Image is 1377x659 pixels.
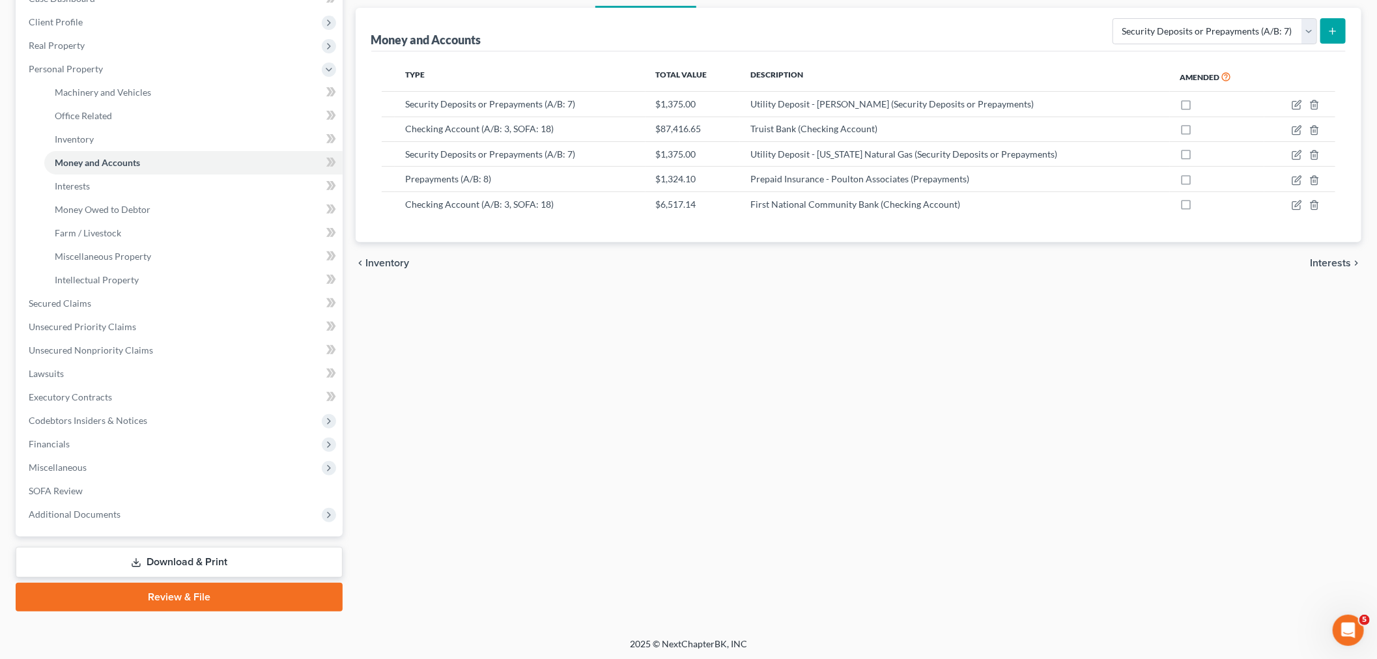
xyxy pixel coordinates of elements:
[29,462,87,473] span: Miscellaneous
[29,63,103,74] span: Personal Property
[44,151,343,175] a: Money and Accounts
[44,268,343,292] a: Intellectual Property
[16,547,343,578] a: Download & Print
[55,157,140,168] span: Money and Accounts
[29,40,85,51] span: Real Property
[750,123,877,134] span: Truist Bank (Checking Account)
[44,81,343,104] a: Machinery and Vehicles
[29,391,112,402] span: Executory Contracts
[55,180,90,191] span: Interests
[29,415,147,426] span: Codebtors Insiders & Notices
[750,199,960,210] span: First National Community Bank (Checking Account)
[405,70,425,79] span: Type
[44,245,343,268] a: Miscellaneous Property
[656,123,702,134] span: $87,416.65
[16,583,343,611] a: Review & File
[1310,258,1351,268] span: Interests
[44,221,343,245] a: Farm / Livestock
[405,98,575,109] span: Security Deposits or Prepayments (A/B: 7)
[18,386,343,409] a: Executory Contracts
[750,173,969,184] span: Prepaid Insurance - Poulton Associates (Prepayments)
[55,274,139,285] span: Intellectual Property
[371,32,481,48] div: Money and Accounts
[29,321,136,332] span: Unsecured Priority Claims
[44,104,343,128] a: Office Related
[55,87,151,98] span: Machinery and Vehicles
[44,175,343,198] a: Interests
[405,123,554,134] span: Checking Account (A/B: 3, SOFA: 18)
[55,251,151,262] span: Miscellaneous Property
[750,98,1034,109] span: Utility Deposit - [PERSON_NAME] (Security Deposits or Prepayments)
[18,362,343,386] a: Lawsuits
[1351,258,1361,268] i: chevron_right
[750,70,803,79] span: Description
[18,339,343,362] a: Unsecured Nonpriority Claims
[656,70,707,79] span: Total Value
[356,258,410,268] button: chevron_left Inventory
[1359,615,1370,625] span: 5
[29,298,91,309] span: Secured Claims
[405,173,491,184] span: Prepayments (A/B: 8)
[1310,258,1361,268] button: Interests chevron_right
[1333,615,1364,646] iframe: Intercom live chat
[55,204,150,215] span: Money Owed to Debtor
[55,227,121,238] span: Farm / Livestock
[44,198,343,221] a: Money Owed to Debtor
[656,173,696,184] span: $1,324.10
[29,485,83,496] span: SOFA Review
[44,128,343,151] a: Inventory
[18,292,343,315] a: Secured Claims
[356,258,366,268] i: chevron_left
[29,438,70,449] span: Financials
[29,368,64,379] span: Lawsuits
[366,258,410,268] span: Inventory
[1180,72,1220,82] span: Amended
[656,148,696,160] span: $1,375.00
[55,133,94,145] span: Inventory
[750,148,1057,160] span: Utility Deposit - [US_STATE] Natural Gas (Security Deposits or Prepayments)
[18,479,343,503] a: SOFA Review
[29,16,83,27] span: Client Profile
[55,110,112,121] span: Office Related
[29,344,153,356] span: Unsecured Nonpriority Claims
[656,98,696,109] span: $1,375.00
[18,315,343,339] a: Unsecured Priority Claims
[405,148,575,160] span: Security Deposits or Prepayments (A/B: 7)
[29,509,121,520] span: Additional Documents
[656,199,696,210] span: $6,517.14
[405,199,554,210] span: Checking Account (A/B: 3, SOFA: 18)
